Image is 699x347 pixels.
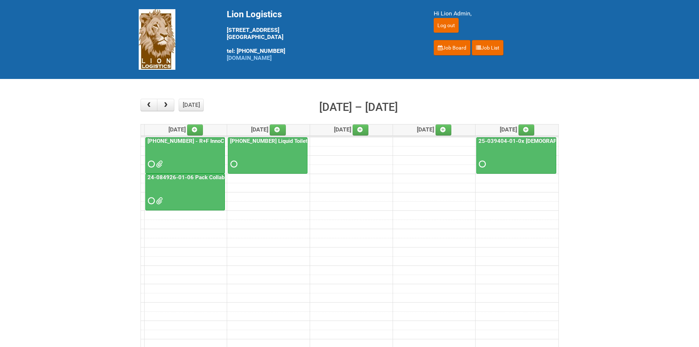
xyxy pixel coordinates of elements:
a: Add an event [353,124,369,135]
a: 24-084926-01-06 Pack Collab Wand Tint [145,174,225,210]
span: [DATE] [417,126,452,133]
span: [DATE] [251,126,286,133]
div: Hi Lion Admin, [434,9,561,18]
button: [DATE] [179,99,204,111]
a: [PHONE_NUMBER] Liquid Toilet Bowl Cleaner - Mailing 2 [229,138,371,144]
h2: [DATE] – [DATE] [319,99,398,116]
a: 25-039404-01-0x [DEMOGRAPHIC_DATA] Wet Shave SQM [476,137,556,174]
span: [DATE] [334,126,369,133]
span: Requested [230,162,236,167]
a: [PHONE_NUMBER] Liquid Toilet Bowl Cleaner - Mailing 2 [228,137,307,174]
span: Requested [148,162,153,167]
a: [PHONE_NUMBER] - R+F InnoCPT [145,137,225,174]
a: [PHONE_NUMBER] - R+F InnoCPT [146,138,233,144]
span: Requested [148,198,153,203]
a: [DOMAIN_NAME] [227,54,272,61]
a: Job Board [434,40,470,55]
span: Requested [479,162,484,167]
a: Add an event [436,124,452,135]
span: [DATE] [500,126,535,133]
span: Lion Logistics [227,9,282,19]
span: MDN (2) 24-084926-01-06 (#2).xlsx JNF 24-084926-01-06.DOC MDN 24-084926-01-06.xlsx [156,198,161,203]
a: Add an event [187,124,203,135]
a: Add an event [270,124,286,135]
a: Job List [472,40,503,55]
a: Lion Logistics [139,36,175,43]
span: [DATE] [168,126,203,133]
a: 24-084926-01-06 Pack Collab Wand Tint [146,174,252,181]
a: 25-039404-01-0x [DEMOGRAPHIC_DATA] Wet Shave SQM [477,138,626,144]
a: Add an event [518,124,535,135]
input: Log out [434,18,459,33]
span: MDN 25-032854-01-08 (1) MDN2.xlsx JNF 25-032854-01.DOC LPF 25-032854-01-08.xlsx MDN 25-032854-01-... [156,162,161,167]
div: [STREET_ADDRESS] [GEOGRAPHIC_DATA] tel: [PHONE_NUMBER] [227,9,415,61]
img: Lion Logistics [139,9,175,70]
